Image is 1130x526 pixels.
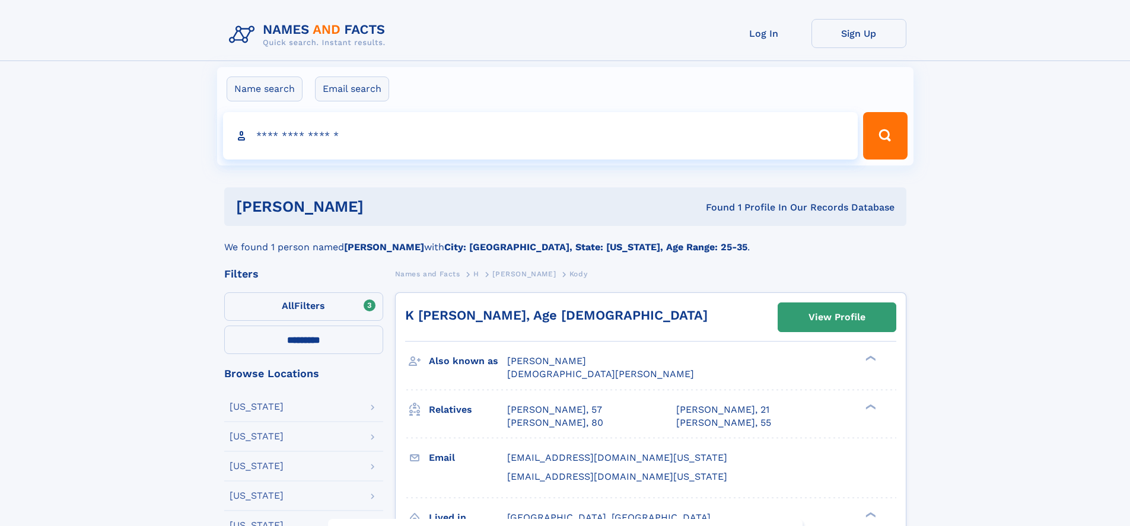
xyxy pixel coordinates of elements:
div: [US_STATE] [230,402,284,412]
div: [US_STATE] [230,432,284,441]
a: View Profile [778,303,896,331]
label: Email search [315,76,389,101]
button: Search Button [863,112,907,160]
div: ❯ [862,403,877,410]
h3: Email [429,448,507,468]
input: search input [223,112,858,160]
b: [PERSON_NAME] [344,241,424,253]
span: [GEOGRAPHIC_DATA], [GEOGRAPHIC_DATA] [507,512,711,523]
div: Browse Locations [224,368,383,379]
a: K [PERSON_NAME], Age [DEMOGRAPHIC_DATA] [405,308,708,323]
div: View Profile [808,304,865,331]
a: [PERSON_NAME], 55 [676,416,771,429]
a: [PERSON_NAME], 21 [676,403,769,416]
div: We found 1 person named with . [224,226,906,254]
h3: Also known as [429,351,507,371]
div: ❯ [862,511,877,518]
h3: Relatives [429,400,507,420]
span: All [282,300,294,311]
div: Filters [224,269,383,279]
span: [EMAIL_ADDRESS][DOMAIN_NAME][US_STATE] [507,471,727,482]
span: [PERSON_NAME] [492,270,556,278]
span: [EMAIL_ADDRESS][DOMAIN_NAME][US_STATE] [507,452,727,463]
a: [PERSON_NAME], 57 [507,403,602,416]
label: Name search [227,76,303,101]
span: H [473,270,479,278]
span: [DEMOGRAPHIC_DATA][PERSON_NAME] [507,368,694,380]
a: Sign Up [811,19,906,48]
img: Logo Names and Facts [224,19,395,51]
a: [PERSON_NAME] [492,266,556,281]
div: [US_STATE] [230,461,284,471]
div: ❯ [862,355,877,362]
span: [PERSON_NAME] [507,355,586,366]
a: Names and Facts [395,266,460,281]
b: City: [GEOGRAPHIC_DATA], State: [US_STATE], Age Range: 25-35 [444,241,747,253]
div: Found 1 Profile In Our Records Database [534,201,895,214]
h1: [PERSON_NAME] [236,199,535,214]
a: H [473,266,479,281]
div: [US_STATE] [230,491,284,501]
span: Kody [569,270,587,278]
a: Log In [717,19,811,48]
label: Filters [224,292,383,321]
a: [PERSON_NAME], 80 [507,416,603,429]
